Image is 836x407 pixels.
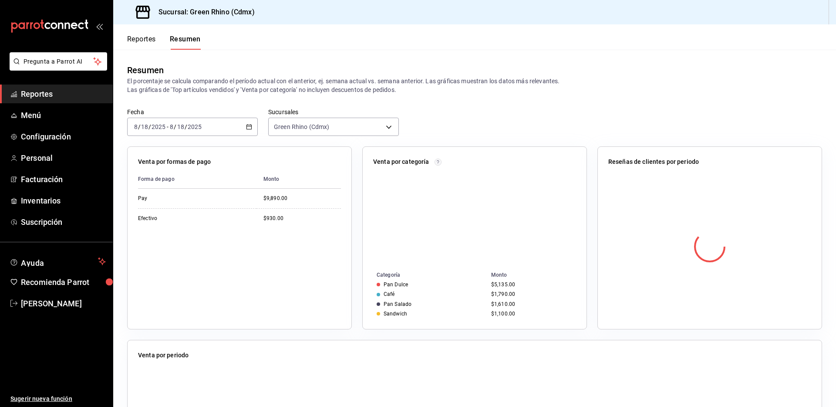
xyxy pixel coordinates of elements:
span: - [167,123,169,130]
p: Reseñas de clientes por periodo [608,157,699,166]
span: Reportes [21,88,106,100]
span: Suscripción [21,216,106,228]
input: ---- [151,123,166,130]
div: Pay [138,195,225,202]
span: Facturación [21,173,106,185]
span: Inventarios [21,195,106,207]
span: Configuración [21,131,106,142]
div: navigation tabs [127,35,201,50]
span: Green Rhino (Cdmx) [274,122,329,131]
input: ---- [187,123,202,130]
div: $5,135.00 [491,282,573,288]
th: Forma de pago [138,170,256,189]
div: $9,890.00 [263,195,341,202]
div: $930.00 [263,215,341,222]
span: / [185,123,187,130]
input: -- [134,123,138,130]
p: Venta por formas de pago [138,157,211,166]
label: Fecha [127,109,258,115]
span: [PERSON_NAME] [21,298,106,309]
span: Recomienda Parrot [21,276,106,288]
span: Pregunta a Parrot AI [24,57,94,66]
span: Sugerir nueva función [10,394,106,404]
div: Pan Dulce [384,282,408,288]
input: -- [141,123,148,130]
div: $1,100.00 [491,311,573,317]
div: Efectivo [138,215,225,222]
span: Ayuda [21,256,94,267]
div: Sandwich [384,311,407,317]
div: Resumen [127,64,164,77]
th: Monto [256,170,341,189]
h3: Sucursal: Green Rhino (Cdmx) [152,7,255,17]
input: -- [169,123,174,130]
p: Venta por periodo [138,351,189,360]
div: $1,610.00 [491,301,573,307]
span: Menú [21,109,106,121]
button: Pregunta a Parrot AI [10,52,107,71]
div: $1,790.00 [491,291,573,297]
button: Resumen [170,35,201,50]
input: -- [177,123,185,130]
th: Monto [488,270,587,280]
p: El porcentaje se calcula comparando el período actual con el anterior, ej. semana actual vs. sema... [127,77,822,94]
span: Personal [21,152,106,164]
p: Venta por categoría [373,157,429,166]
div: Café [384,291,395,297]
span: / [138,123,141,130]
div: Pan Salado [384,301,411,307]
button: open_drawer_menu [96,23,103,30]
th: Categoría [363,270,488,280]
span: / [148,123,151,130]
span: / [174,123,176,130]
a: Pregunta a Parrot AI [6,63,107,72]
button: Reportes [127,35,156,50]
label: Sucursales [268,109,399,115]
